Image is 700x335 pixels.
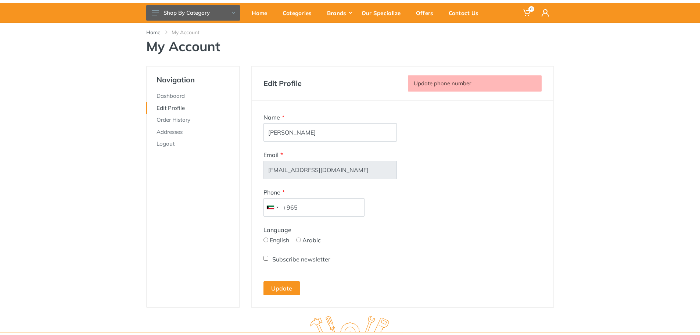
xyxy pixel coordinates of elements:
h5: Edit Profile [263,79,397,88]
div: Kuwait (‫الكويت‬‎): +965 [264,199,281,216]
nav: breadcrumb [146,29,554,36]
div: Update phone number [408,75,542,92]
label: Name [263,113,284,122]
li: My Account [172,29,211,36]
a: 0 [518,3,536,23]
div: Offers [411,5,444,21]
label: Email [263,150,283,159]
a: Home [146,29,161,36]
button: Update [263,281,300,295]
a: Addresses [146,126,239,138]
div: Our Specialize [356,5,411,21]
a: Offers [411,3,444,23]
label: Arabic [302,236,321,245]
a: Our Specialize [356,3,411,23]
label: Language [263,225,291,234]
a: Contact Us [444,3,489,23]
a: Order History [146,114,239,126]
a: Edit Profile [146,102,239,114]
input: Subscribe newsletter [263,256,268,261]
a: Home [247,3,277,23]
button: Shop By Category [146,5,240,21]
h4: Navigation [147,67,239,84]
a: Logout [146,138,239,150]
label: Subscribe newsletter [272,255,330,264]
div: Brands [322,5,356,21]
span: 0 [528,6,534,12]
a: Categories [277,3,322,23]
div: Home [247,5,277,21]
div: Contact Us [444,5,489,21]
div: Categories [277,5,322,21]
a: Dashboard [146,90,239,102]
label: English [270,236,289,245]
label: Phone [263,188,285,197]
h1: My Account [146,38,554,54]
